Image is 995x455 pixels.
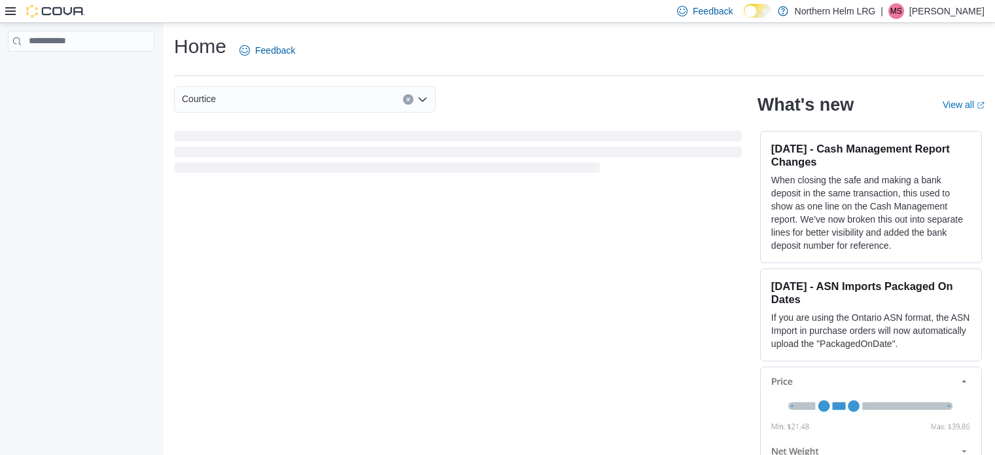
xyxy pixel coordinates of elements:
[8,54,154,86] nav: Complex example
[182,91,216,107] span: Courtice
[771,280,971,306] h3: [DATE] - ASN Imports Packaged On Dates
[977,101,985,109] svg: External link
[693,5,733,18] span: Feedback
[174,33,226,60] h1: Home
[417,94,428,105] button: Open list of options
[888,3,904,19] div: Monica Spina
[771,311,971,350] p: If you are using the Ontario ASN format, the ASN Import in purchase orders will now automatically...
[909,3,985,19] p: [PERSON_NAME]
[943,100,985,110] a: View allExternal link
[758,94,854,115] h2: What's new
[890,3,902,19] span: MS
[881,3,883,19] p: |
[26,5,85,18] img: Cova
[403,94,413,105] button: Clear input
[744,4,771,18] input: Dark Mode
[771,173,971,252] p: When closing the safe and making a bank deposit in the same transaction, this used to show as one...
[234,37,300,64] a: Feedback
[795,3,876,19] p: Northern Helm LRG
[771,142,971,168] h3: [DATE] - Cash Management Report Changes
[255,44,295,57] span: Feedback
[174,134,742,175] span: Loading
